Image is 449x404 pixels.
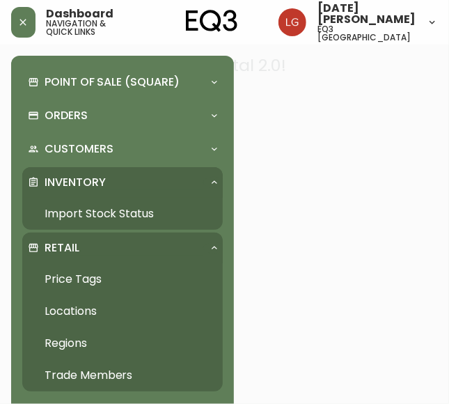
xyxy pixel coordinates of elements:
div: Point of Sale (Square) [22,67,223,98]
img: logo [186,10,237,32]
div: Orders [22,100,223,131]
span: [DATE][PERSON_NAME] [317,3,416,25]
span: Dashboard [47,8,114,20]
p: Retail [45,240,79,256]
p: Inventory [45,175,106,190]
div: Inventory [22,167,223,198]
a: Trade Members [22,359,223,391]
h5: navigation & quick links [47,20,134,36]
a: Regions [22,327,223,359]
a: Import Stock Status [22,198,223,230]
div: Customers [22,134,223,164]
p: Orders [45,108,88,123]
img: 2638f148bab13be18035375ceda1d187 [278,8,306,36]
p: Customers [45,141,113,157]
a: Locations [22,295,223,327]
a: Price Tags [22,263,223,295]
div: Retail [22,233,223,263]
p: Point of Sale (Square) [45,75,180,90]
h5: eq3 [GEOGRAPHIC_DATA] [317,25,416,42]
